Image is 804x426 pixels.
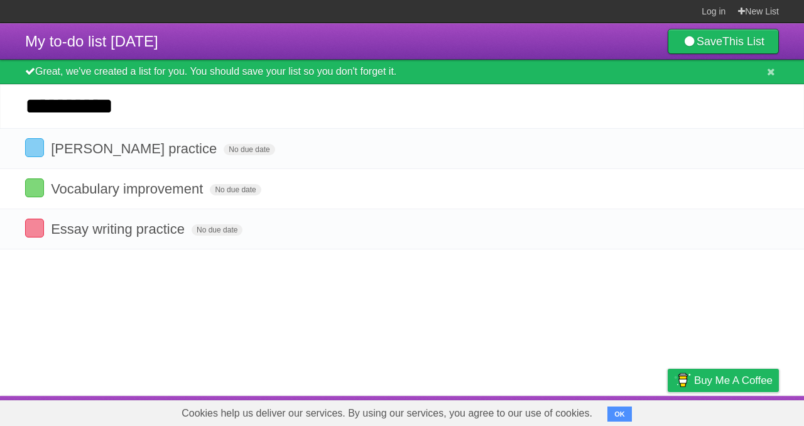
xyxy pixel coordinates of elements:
span: Vocabulary improvement [51,181,206,197]
a: Suggest a feature [700,399,779,423]
span: Cookies help us deliver our services. By using our services, you agree to our use of cookies. [169,401,605,426]
button: OK [607,407,632,422]
a: About [501,399,527,423]
img: Buy me a coffee [674,369,691,391]
span: No due date [210,184,261,195]
a: Developers [542,399,593,423]
span: My to-do list [DATE] [25,33,158,50]
span: Buy me a coffee [694,369,773,391]
a: Terms [609,399,636,423]
a: Privacy [651,399,684,423]
span: No due date [192,224,242,236]
a: Buy me a coffee [668,369,779,392]
span: [PERSON_NAME] practice [51,141,220,156]
b: This List [722,35,764,48]
label: Done [25,219,44,238]
label: Done [25,138,44,157]
span: No due date [224,144,274,155]
a: SaveThis List [668,29,779,54]
span: Essay writing practice [51,221,188,237]
label: Done [25,178,44,197]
